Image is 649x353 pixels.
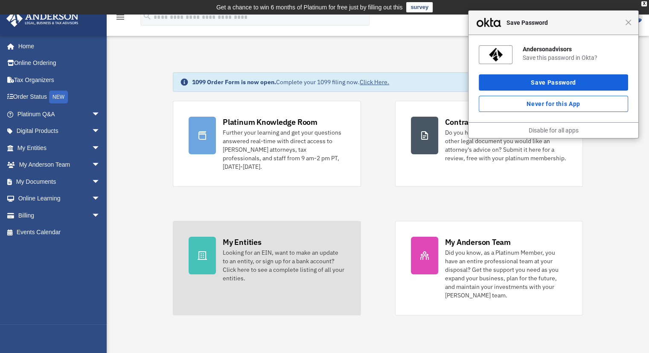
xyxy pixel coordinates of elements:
[445,128,567,162] div: Do you have a contract, rental agreement, or other legal document you would like an attorney's ad...
[216,2,403,12] div: Get a chance to win 6 months of Platinum for free just by filling out this
[115,12,125,22] i: menu
[49,91,68,103] div: NEW
[6,123,113,140] a: Digital Productsarrow_drop_down
[6,38,109,55] a: Home
[92,173,109,191] span: arrow_drop_down
[6,55,113,72] a: Online Ordering
[6,71,113,88] a: Tax Organizers
[92,123,109,140] span: arrow_drop_down
[523,54,628,62] div: Save this password in Okta?
[92,106,109,123] span: arrow_drop_down
[625,19,632,26] span: Close
[173,101,361,187] a: Platinum Knowledge Room Further your learning and get your questions answered real-time with dire...
[445,237,511,247] div: My Anderson Team
[360,78,389,86] a: Click Here.
[92,207,109,224] span: arrow_drop_down
[6,224,113,241] a: Events Calendar
[445,117,506,127] div: Contract Reviews
[6,190,113,207] a: Online Learningarrow_drop_down
[192,78,276,86] strong: 1099 Order Form is now open.
[6,139,113,156] a: My Entitiesarrow_drop_down
[395,101,583,187] a: Contract Reviews Do you have a contract, rental agreement, or other legal document you would like...
[529,127,579,134] a: Disable for all apps
[192,78,389,86] div: Complete your 1099 filing now.
[143,12,152,21] i: search
[445,248,567,300] div: Did you know, as a Platinum Member, you have an entire professional team at your disposal? Get th...
[223,248,345,282] div: Looking for an EIN, want to make an update to an entity, or sign up for a bank account? Click her...
[6,207,113,224] a: Billingarrow_drop_down
[479,96,628,112] button: Never for this App
[6,173,113,190] a: My Documentsarrow_drop_down
[92,156,109,174] span: arrow_drop_down
[479,74,628,91] button: Save Password
[6,88,113,106] a: Order StatusNEW
[92,190,109,208] span: arrow_drop_down
[115,15,125,22] a: menu
[223,237,261,247] div: My Entities
[173,221,361,315] a: My Entities Looking for an EIN, want to make an update to an entity, or sign up for a bank accoun...
[4,10,81,27] img: Anderson Advisors Platinum Portal
[6,106,113,123] a: Platinum Q&Aarrow_drop_down
[395,221,583,315] a: My Anderson Team Did you know, as a Platinum Member, you have an entire professional team at your...
[641,1,647,6] div: close
[502,18,625,28] span: Save Password
[523,45,628,53] div: Andersonadvisors
[406,2,433,12] a: survey
[223,117,317,127] div: Platinum Knowledge Room
[223,128,345,171] div: Further your learning and get your questions answered real-time with direct access to [PERSON_NAM...
[92,139,109,157] span: arrow_drop_down
[6,156,113,174] a: My Anderson Teamarrow_drop_down
[489,48,503,62] img: nr4NPwAAAAZJREFUAwAwEkJbZx1BKgAAAABJRU5ErkJggg==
